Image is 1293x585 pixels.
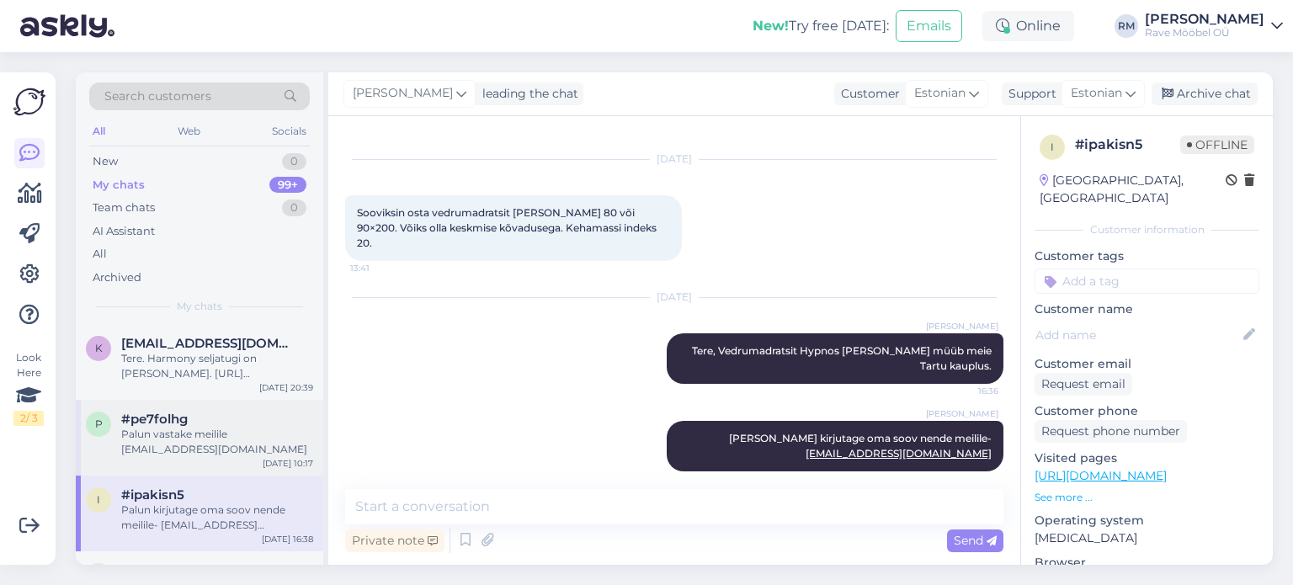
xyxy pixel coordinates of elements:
div: 2 / 3 [13,411,44,426]
p: Visited pages [1035,449,1259,467]
span: i [1051,141,1054,153]
div: Customer [834,85,900,103]
span: [PERSON_NAME] kirjutage oma soov nende meilile- [729,432,992,460]
span: Send [954,533,997,548]
div: 99+ [269,177,306,194]
span: Sooviksin osta vedrumadratsit [PERSON_NAME] 80 või 90×200. Võiks olla keskmise kõvadusega. Kehama... [357,206,659,249]
div: RM [1115,14,1138,38]
p: Customer name [1035,300,1259,318]
input: Add name [1035,326,1240,344]
input: Add a tag [1035,269,1259,294]
span: Estonian [914,84,966,103]
div: Archive chat [1152,82,1258,105]
div: Request email [1035,373,1132,396]
img: Askly Logo [13,86,45,118]
p: Browser [1035,554,1259,572]
div: Private note [345,529,444,552]
span: Tere, Vedrumadratsit Hypnos [PERSON_NAME] müüb meie Tartu kauplus. [692,344,994,372]
div: # ipakisn5 [1075,135,1180,155]
a: [EMAIL_ADDRESS][DOMAIN_NAME] [806,447,992,460]
span: p [95,417,103,430]
div: Customer information [1035,222,1259,237]
div: [GEOGRAPHIC_DATA], [GEOGRAPHIC_DATA] [1040,172,1226,207]
div: 0 [282,153,306,170]
span: [PERSON_NAME] [926,407,998,420]
p: Operating system [1035,512,1259,529]
p: See more ... [1035,490,1259,505]
div: [PERSON_NAME] [1145,13,1264,26]
div: Rave Mööbel OÜ [1145,26,1264,40]
a: [PERSON_NAME]Rave Mööbel OÜ [1145,13,1283,40]
span: 16:36 [935,385,998,397]
div: Socials [269,120,310,142]
div: Online [982,11,1074,41]
div: My chats [93,177,145,194]
div: [DATE] 20:39 [259,381,313,394]
p: [MEDICAL_DATA] [1035,529,1259,547]
div: Request phone number [1035,420,1187,443]
b: New! [753,18,789,34]
div: 0 [282,199,306,216]
div: [DATE] [345,290,1003,305]
div: Try free [DATE]: [753,16,889,36]
div: All [93,246,107,263]
span: #pe7folhg [121,412,188,427]
div: New [93,153,118,170]
div: Palun kirjutage oma soov nende meilile- [EMAIL_ADDRESS][DOMAIN_NAME] [121,503,313,533]
span: Estonian [1071,84,1122,103]
p: Customer tags [1035,247,1259,265]
div: AI Assistant [93,223,155,240]
div: Support [1002,85,1056,103]
div: Tere. Harmony seljatugi on [PERSON_NAME]. [URL][DOMAIN_NAME] [URL][DOMAIN_NAME] [121,351,313,381]
a: [URL][DOMAIN_NAME] [1035,468,1167,483]
div: All [89,120,109,142]
div: [DATE] 10:17 [263,457,313,470]
span: k [95,342,103,354]
div: Team chats [93,199,155,216]
div: Archived [93,269,141,286]
span: nidalee321@gmail.com [121,563,296,578]
span: [PERSON_NAME] [353,84,453,103]
span: 16:38 [935,472,998,485]
span: 13:41 [350,262,413,274]
div: Palun vastake meilile [EMAIL_ADDRESS][DOMAIN_NAME] [121,427,313,457]
span: #ipakisn5 [121,487,184,503]
span: Search customers [104,88,211,105]
span: Offline [1180,136,1254,154]
span: i [97,493,100,506]
span: My chats [177,299,222,314]
div: [DATE] [345,152,1003,167]
button: Emails [896,10,962,42]
p: Customer email [1035,355,1259,373]
div: Look Here [13,350,44,426]
p: Customer phone [1035,402,1259,420]
div: leading the chat [476,85,578,103]
div: Web [174,120,204,142]
span: [PERSON_NAME] [926,320,998,332]
div: [DATE] 16:38 [262,533,313,545]
span: kadimikli@hotmail.com [121,336,296,351]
